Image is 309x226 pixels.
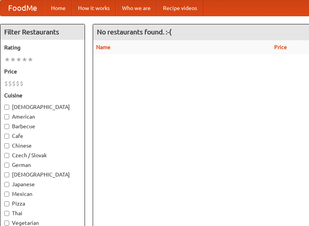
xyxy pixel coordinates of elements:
h5: Rating [4,44,81,51]
ng-pluralize: No restaurants found. :-( [97,28,171,36]
input: American [4,114,9,119]
li: $ [8,79,12,88]
label: [DEMOGRAPHIC_DATA] [4,171,81,178]
input: Japanese [4,182,9,187]
input: Barbecue [4,124,9,129]
label: Mexican [4,190,81,198]
input: Thai [4,211,9,216]
li: ★ [27,55,33,64]
label: [DEMOGRAPHIC_DATA] [4,103,81,111]
input: [DEMOGRAPHIC_DATA] [4,105,9,110]
label: Chinese [4,142,81,150]
li: ★ [4,55,10,64]
li: $ [20,79,24,88]
input: German [4,163,9,168]
a: How it works [72,0,116,16]
a: Name [96,44,110,50]
a: Recipe videos [157,0,203,16]
a: Price [274,44,287,50]
li: ★ [22,55,27,64]
label: German [4,161,81,169]
h5: Price [4,68,81,75]
h4: Filter Restaurants [0,24,85,40]
input: Mexican [4,192,9,197]
li: $ [16,79,20,88]
li: ★ [10,55,16,64]
input: Cafe [4,134,9,139]
li: $ [4,79,8,88]
li: $ [12,79,16,88]
h5: Cuisine [4,92,81,99]
label: Czech / Slovak [4,151,81,159]
input: [DEMOGRAPHIC_DATA] [4,172,9,177]
label: Japanese [4,180,81,188]
a: Home [45,0,72,16]
input: Vegetarian [4,221,9,226]
input: Pizza [4,201,9,206]
li: ★ [16,55,22,64]
label: American [4,113,81,121]
a: FoodMe [0,0,45,16]
label: Thai [4,209,81,217]
input: Chinese [4,143,9,148]
label: Barbecue [4,122,81,130]
input: Czech / Slovak [4,153,9,158]
label: Cafe [4,132,81,140]
a: Who we are [116,0,157,16]
label: Pizza [4,200,81,207]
